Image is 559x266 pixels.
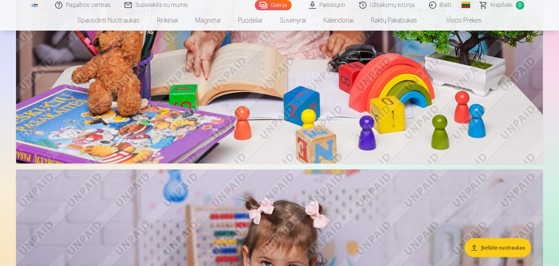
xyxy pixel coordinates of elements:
[426,10,490,31] a: Visos prekės
[465,238,531,257] button: Įkelkite nuotraukas
[362,10,426,31] a: Raktų pakabukas
[315,10,362,31] a: Kalendoriai
[271,10,315,31] a: Suvenyrai
[148,10,187,31] a: Rinkiniai
[516,1,524,9] span: 0
[31,3,39,7] img: /fa2
[491,1,513,9] span: Krepšelis
[229,10,271,31] a: Puodeliai
[69,10,148,31] a: Spausdinti nuotraukas
[187,10,229,31] a: Magnetai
